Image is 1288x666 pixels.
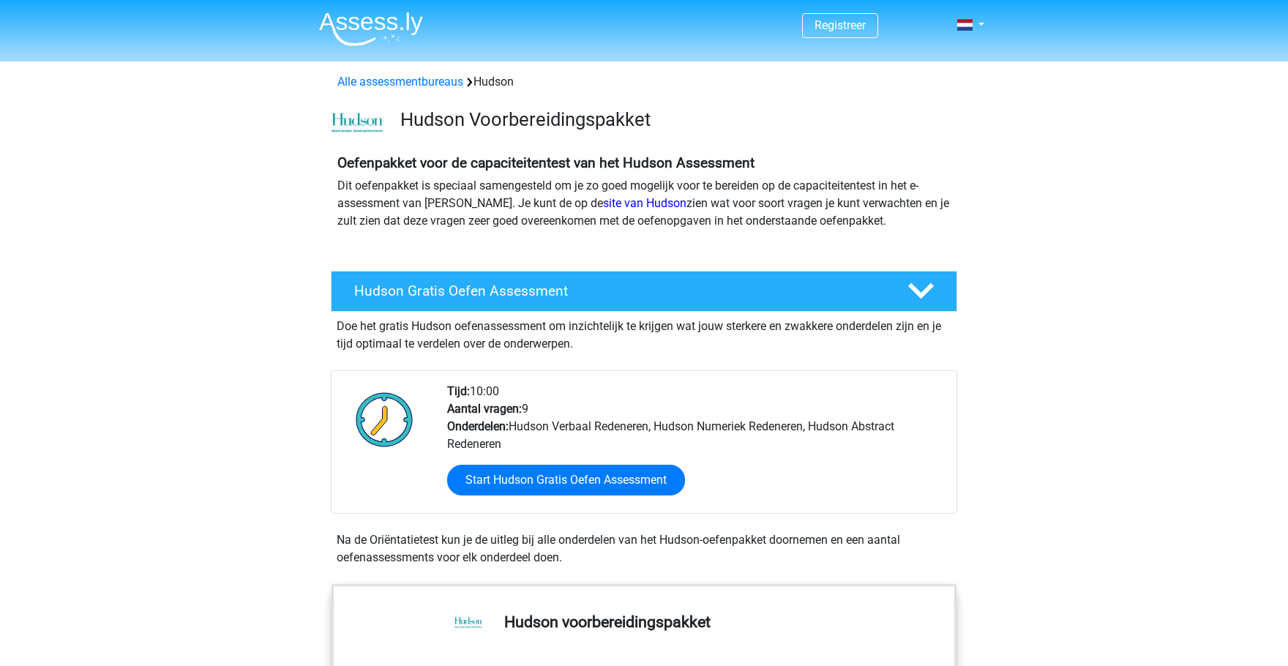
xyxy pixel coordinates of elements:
[447,402,522,416] b: Aantal vragen:
[354,283,884,299] h4: Hudson Gratis Oefen Assessment
[815,18,866,32] a: Registreer
[400,108,946,131] h3: Hudson Voorbereidingspakket
[603,196,686,210] a: site van Hudson
[337,154,755,171] b: Oefenpakket voor de capaciteitentest van het Hudson Assessment
[325,271,963,312] a: Hudson Gratis Oefen Assessment
[337,177,951,230] p: Dit oefenpakket is speciaal samengesteld om je zo goed mogelijk voor te bereiden op de capaciteit...
[331,312,957,353] div: Doe het gratis Hudson oefenassessment om inzichtelijk te krijgen wat jouw sterkere en zwakkere on...
[436,383,956,513] div: 10:00 9 Hudson Verbaal Redeneren, Hudson Numeriek Redeneren, Hudson Abstract Redeneren
[319,12,423,46] img: Assessly
[447,384,470,398] b: Tijd:
[331,531,957,566] div: Na de Oriëntatietest kun je de uitleg bij alle onderdelen van het Hudson-oefenpakket doornemen en...
[447,419,509,433] b: Onderdelen:
[332,113,383,133] img: cefd0e47479f4eb8e8c001c0d358d5812e054fa8.png
[447,465,685,495] a: Start Hudson Gratis Oefen Assessment
[348,383,422,456] img: Klok
[337,75,463,89] a: Alle assessmentbureaus
[332,73,956,91] div: Hudson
